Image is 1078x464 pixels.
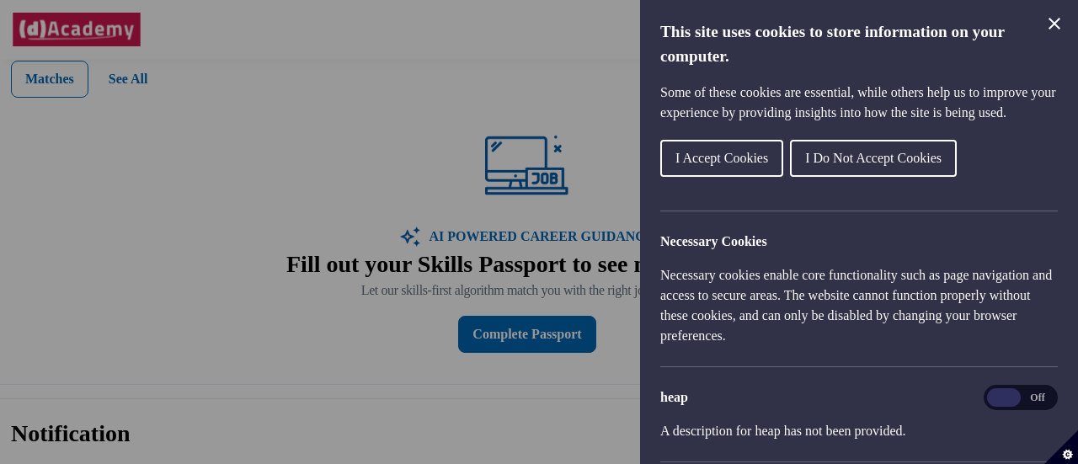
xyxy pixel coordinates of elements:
[1021,388,1054,407] span: Off
[1044,430,1078,464] button: Set cookie preferences
[660,265,1058,346] p: Necessary cookies enable core functionality such as page navigation and access to secure areas. T...
[660,387,1058,408] h3: heap
[675,151,768,165] span: I Accept Cookies
[987,388,1021,407] span: On
[1044,13,1065,34] button: Close Cookie Control
[660,140,783,177] button: I Accept Cookies
[660,232,1058,252] h2: Necessary Cookies
[805,151,942,165] span: I Do Not Accept Cookies
[660,20,1058,69] h1: This site uses cookies to store information on your computer.
[660,83,1058,123] p: Some of these cookies are essential, while others help us to improve your experience by providing...
[790,140,957,177] button: I Do Not Accept Cookies
[660,421,1058,441] p: A description for heap has not been provided.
